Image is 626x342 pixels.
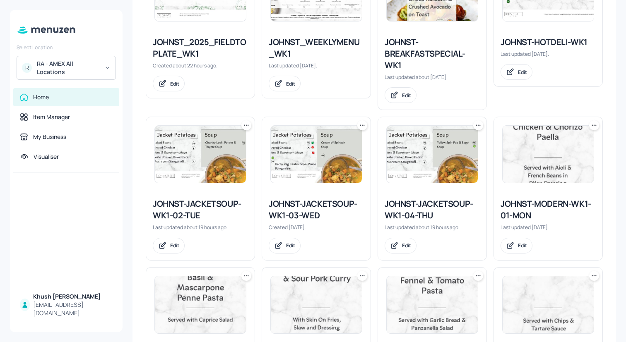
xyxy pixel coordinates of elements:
div: RA - AMEX All Locations [37,60,99,76]
img: 2025-06-12-1749728937862hym17rbkmeq.jpeg [387,276,478,333]
img: 2025-08-22-17558767540539icp5q5g3bj.jpeg [155,276,246,333]
div: JOHNST_2025_FIELDTOPLATE_WK1 [153,36,248,60]
img: 2025-07-04-175162616697529bbquj4vgi.jpeg [503,276,594,333]
img: 2025-06-26-1750941499273y1z2pi47s0n.jpeg [503,126,594,183]
div: Created about 22 hours ago. [153,62,248,69]
div: Edit [518,242,527,249]
div: Item Manager [33,113,70,121]
div: Edit [402,92,411,99]
div: Edit [286,80,295,87]
div: JOHNST-JACKETSOUP-WK1-02-TUE [153,198,248,221]
div: Edit [170,242,179,249]
div: Last updated about 19 hours ago. [153,224,248,231]
div: Home [33,93,49,101]
div: My Business [33,133,66,141]
div: Edit [518,69,527,76]
div: JOHNST-JACKETSOUP-WK1-04-THU [385,198,480,221]
div: Last updated [DATE]. [269,62,364,69]
div: Select Location [17,44,116,51]
div: Khush [PERSON_NAME] [33,292,113,301]
div: JOHNST_WEEKLYMENU_WK1 [269,36,364,60]
div: Last updated [DATE]. [501,224,596,231]
div: Edit [170,80,179,87]
div: Last updated about 19 hours ago. [385,224,480,231]
img: 2025-06-30-1751291814026nritfs3iq2e.jpeg [271,126,362,183]
div: R [22,63,32,73]
div: Visualiser [34,153,59,161]
div: Edit [286,242,295,249]
div: Last updated [DATE]. [501,50,596,57]
div: Created [DATE]. [269,224,364,231]
img: 2025-01-20-1737379612086mw34wi9cyso.jpeg [271,276,362,333]
div: JOHNST-MODERN-WK1-01-MON [501,198,596,221]
img: 2025-09-24-1758727734796zjiuzpsei3.jpeg [155,126,246,183]
div: Last updated about [DATE]. [385,74,480,81]
div: JOHNST-BREAKFASTSPECIAL-WK1 [385,36,480,71]
div: Edit [402,242,411,249]
div: [EMAIL_ADDRESS][DOMAIN_NAME] [33,301,113,317]
div: JOHNST-JACKETSOUP-WK1-03-WED [269,198,364,221]
img: 2025-09-24-17587283354963csruyj0ktx.jpeg [387,126,478,183]
div: JOHNST-HOTDELI-WK1 [501,36,596,48]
